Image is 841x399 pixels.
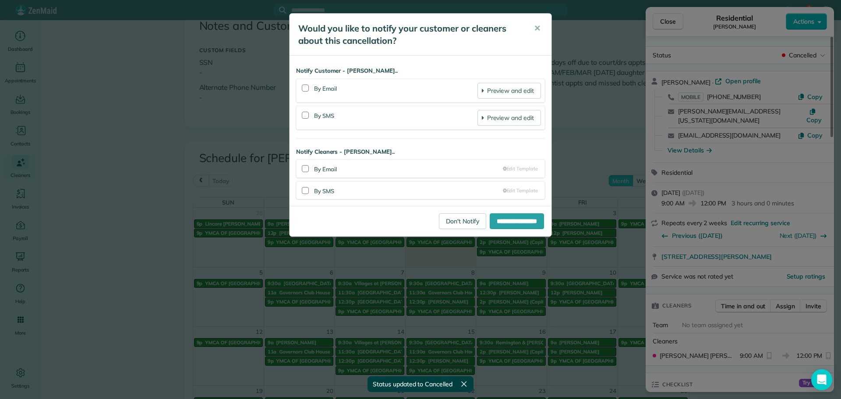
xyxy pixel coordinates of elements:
h5: Would you like to notify your customer or cleaners about this cancellation? [298,22,522,47]
strong: Notify Cleaners - [PERSON_NAME].. [296,148,545,156]
div: Open Intercom Messenger [811,369,832,390]
a: Edit Template [503,187,538,194]
div: By SMS [314,185,503,196]
span: Status updated to Cancelled [373,380,452,388]
strong: Notify Customer - [PERSON_NAME].. [296,67,545,75]
a: Preview and edit [477,110,541,126]
div: By Email [314,163,503,174]
div: By SMS [314,110,477,126]
a: Edit Template [503,165,538,173]
span: ✕ [534,23,541,33]
a: Preview and edit [477,83,541,99]
a: Don't Notify [439,213,486,229]
div: By Email [314,83,477,99]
